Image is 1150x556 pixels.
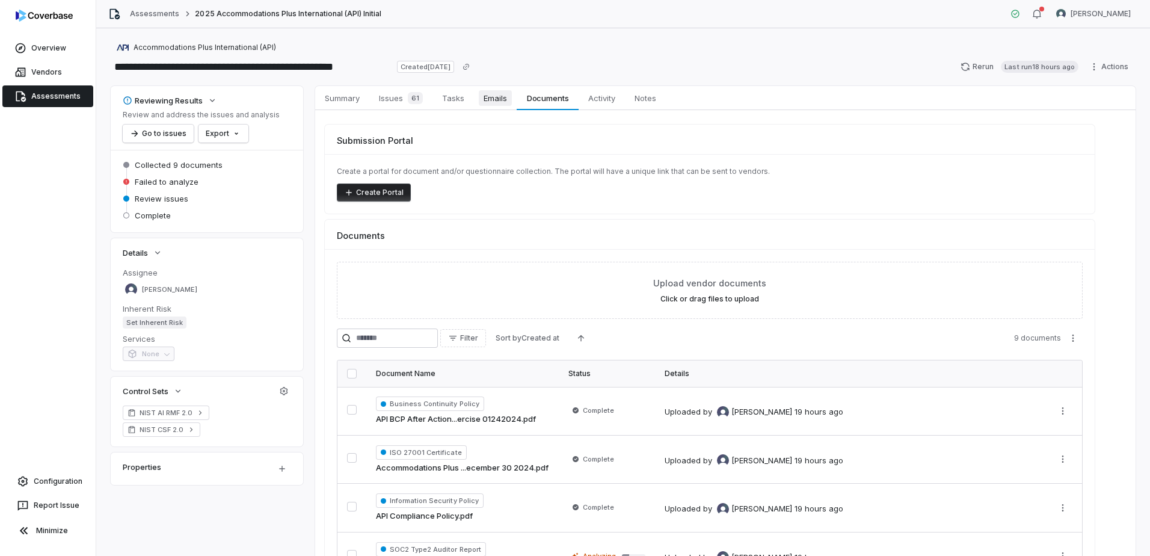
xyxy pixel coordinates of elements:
span: [PERSON_NAME] [142,285,197,294]
span: Information Security Policy [376,493,484,508]
span: 61 [408,92,423,104]
dt: Services [123,333,291,344]
span: Submission Portal [337,134,413,147]
span: Complete [583,406,614,415]
dt: Inherent Risk [123,303,291,314]
button: Minimize [5,519,91,543]
span: [PERSON_NAME] [731,455,792,467]
span: Emails [479,90,512,106]
img: Raquel Wilson avatar [1056,9,1066,19]
a: Accommodations Plus ...ecember 30 2024.pdf [376,462,549,474]
button: Report Issue [5,495,91,516]
div: by [703,454,792,466]
span: ISO 27001 Certificate [376,445,467,460]
span: Failed to analyze [135,176,198,187]
a: NIST CSF 2.0 [123,422,200,437]
div: 19 hours ago [795,406,843,418]
span: Upload vendor documents [653,277,766,289]
span: Filter [460,333,478,343]
a: Assessments [2,85,93,107]
button: Details [119,242,166,264]
span: Accommodations Plus International (API) [134,43,276,52]
a: API BCP After Action...ercise 01242024.pdf [376,413,536,425]
a: API Compliance Policy.pdf [376,510,473,522]
button: Go to issues [123,125,194,143]
p: Review and address the issues and analysis [123,110,280,120]
div: Uploaded [665,406,843,418]
img: Luke Taylor avatar [125,283,137,295]
span: Set Inherent Risk [123,317,186,329]
button: Actions [1086,58,1136,76]
span: Business Continuity Policy [376,397,484,411]
a: Vendors [2,61,93,83]
span: Control Sets [123,386,168,397]
button: More actions [1053,402,1072,420]
img: logo-D7KZi-bG.svg [16,10,73,22]
span: Activity [583,90,620,106]
span: Summary [320,90,364,106]
button: Export [198,125,248,143]
div: Uploaded [665,454,843,466]
span: Complete [583,502,614,512]
span: NIST CSF 2.0 [140,425,183,434]
span: Review issues [135,193,188,204]
button: Copy link [455,56,477,78]
img: Luke Taylor avatar [717,454,729,466]
span: [PERSON_NAME] [731,406,792,418]
div: 19 hours ago [795,503,843,515]
span: [PERSON_NAME] [1071,9,1131,19]
span: Collected 9 documents [135,159,223,170]
span: Tasks [437,90,469,106]
span: Documents [522,90,574,106]
button: More actions [1053,499,1072,517]
button: Filter [440,329,486,347]
span: 9 documents [1014,333,1061,343]
div: Details [665,369,1034,378]
div: by [703,406,792,418]
span: NIST AI RMF 2.0 [140,408,192,418]
span: Documents [337,229,385,242]
span: 2025 Accommodations Plus International (API) Initial [195,9,381,19]
div: 19 hours ago [795,455,843,467]
dt: Assignee [123,267,291,278]
button: https://apiglobalsolutions.com/Accommodations Plus International (API) [113,37,280,58]
a: NIST AI RMF 2.0 [123,406,209,420]
span: Created [DATE] [397,61,454,73]
img: Luke Taylor avatar [717,406,729,418]
div: Document Name [376,369,549,378]
button: Ascending [569,329,593,347]
a: Configuration [5,471,91,492]
svg: Ascending [576,333,586,343]
div: Uploaded [665,503,843,515]
div: Reviewing Results [123,95,203,106]
button: More actions [1053,450,1072,468]
span: [PERSON_NAME] [731,503,792,515]
a: Assessments [130,9,179,19]
img: Luke Taylor avatar [717,503,729,515]
button: More actions [1063,329,1083,347]
span: Issues [374,90,428,107]
span: Complete [583,454,614,464]
span: Complete [135,210,171,221]
button: Control Sets [119,380,186,402]
button: Reviewing Results [119,90,221,111]
span: Notes [630,90,661,106]
p: Create a portal for document and/or questionnaire collection. The portal will have a unique link ... [337,167,1083,176]
span: Details [123,247,148,258]
button: Raquel Wilson avatar[PERSON_NAME] [1049,5,1138,23]
button: RerunLast run18 hours ago [953,58,1086,76]
div: Status [568,369,645,378]
div: by [703,503,792,515]
a: Overview [2,37,93,59]
button: Create Portal [337,184,411,202]
span: Last run 18 hours ago [1001,61,1078,73]
button: Sort byCreated at [488,329,567,347]
label: Click or drag files to upload [660,294,759,304]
